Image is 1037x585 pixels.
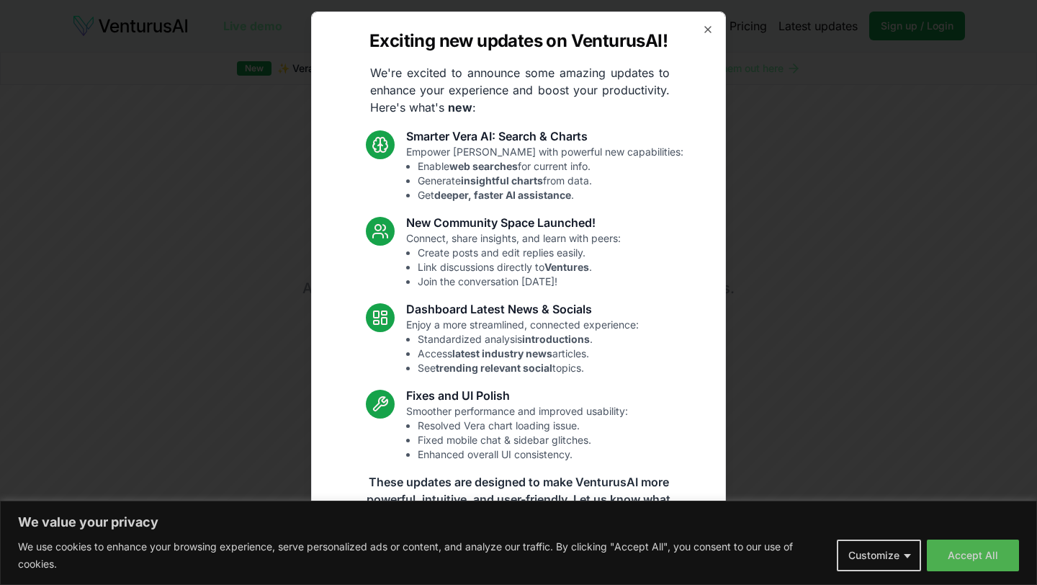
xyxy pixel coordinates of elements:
li: Enhanced overall UI consistency. [418,447,628,462]
strong: new [448,100,472,115]
strong: deeper, faster AI assistance [434,189,571,201]
li: Create posts and edit replies easily. [418,246,621,260]
strong: trending relevant social [436,362,552,374]
p: Smoother performance and improved usability: [406,404,628,462]
li: Generate from data. [418,174,683,188]
p: We're excited to announce some amazing updates to enhance your experience and boost your producti... [359,64,681,116]
li: Enable for current info. [418,159,683,174]
h3: Dashboard Latest News & Socials [406,300,639,318]
strong: insightful charts [461,174,543,187]
li: Standardized analysis . [418,332,639,347]
li: Resolved Vera chart loading issue. [418,419,628,433]
li: Fixed mobile chat & sidebar glitches. [418,433,628,447]
li: Join the conversation [DATE]! [418,274,621,289]
p: Connect, share insights, and learn with peers: [406,231,621,289]
h2: Exciting new updates on VenturusAI! [369,30,668,53]
strong: latest industry news [452,347,552,360]
h3: New Community Space Launched! [406,214,621,231]
p: These updates are designed to make VenturusAI more powerful, intuitive, and user-friendly. Let us... [357,473,680,525]
strong: Ventures [544,261,589,273]
p: Empower [PERSON_NAME] with powerful new capabilities: [406,145,683,202]
a: Read the full announcement on our blog! [410,542,627,571]
strong: web searches [449,160,518,172]
li: See topics. [418,361,639,375]
li: Link discussions directly to . [418,260,621,274]
li: Access articles. [418,347,639,361]
li: Get . [418,188,683,202]
h3: Smarter Vera AI: Search & Charts [406,128,683,145]
strong: introductions [522,333,590,345]
p: Enjoy a more streamlined, connected experience: [406,318,639,375]
h3: Fixes and UI Polish [406,387,628,404]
